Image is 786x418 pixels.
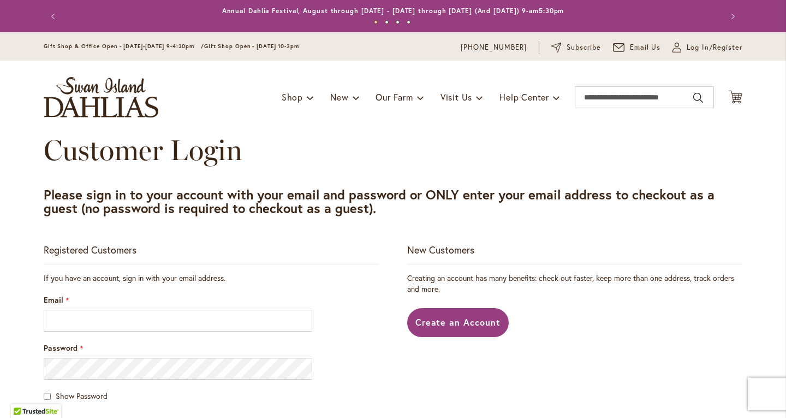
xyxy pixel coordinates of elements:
[407,20,410,24] button: 4 of 4
[415,316,501,328] span: Create an Account
[44,43,204,50] span: Gift Shop & Office Open - [DATE]-[DATE] 9-4:30pm /
[44,5,65,27] button: Previous
[44,186,714,217] strong: Please sign in to your account with your email and password or ONLY enter your email address to c...
[44,133,242,167] span: Customer Login
[567,42,601,53] span: Subscribe
[44,295,63,305] span: Email
[499,91,549,103] span: Help Center
[440,91,472,103] span: Visit Us
[613,42,661,53] a: Email Us
[56,391,108,401] span: Show Password
[204,43,299,50] span: Gift Shop Open - [DATE] 10-3pm
[407,308,509,337] a: Create an Account
[551,42,601,53] a: Subscribe
[330,91,348,103] span: New
[687,42,742,53] span: Log In/Register
[44,273,379,284] div: If you have an account, sign in with your email address.
[407,273,742,295] p: Creating an account has many benefits: check out faster, keep more than one address, track orders...
[396,20,400,24] button: 3 of 4
[44,243,136,256] strong: Registered Customers
[44,77,158,117] a: store logo
[672,42,742,53] a: Log In/Register
[630,42,661,53] span: Email Us
[222,7,564,15] a: Annual Dahlia Festival, August through [DATE] - [DATE] through [DATE] (And [DATE]) 9-am5:30pm
[407,243,474,256] strong: New Customers
[461,42,527,53] a: [PHONE_NUMBER]
[282,91,303,103] span: Shop
[720,5,742,27] button: Next
[385,20,389,24] button: 2 of 4
[374,20,378,24] button: 1 of 4
[376,91,413,103] span: Our Farm
[44,343,78,353] span: Password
